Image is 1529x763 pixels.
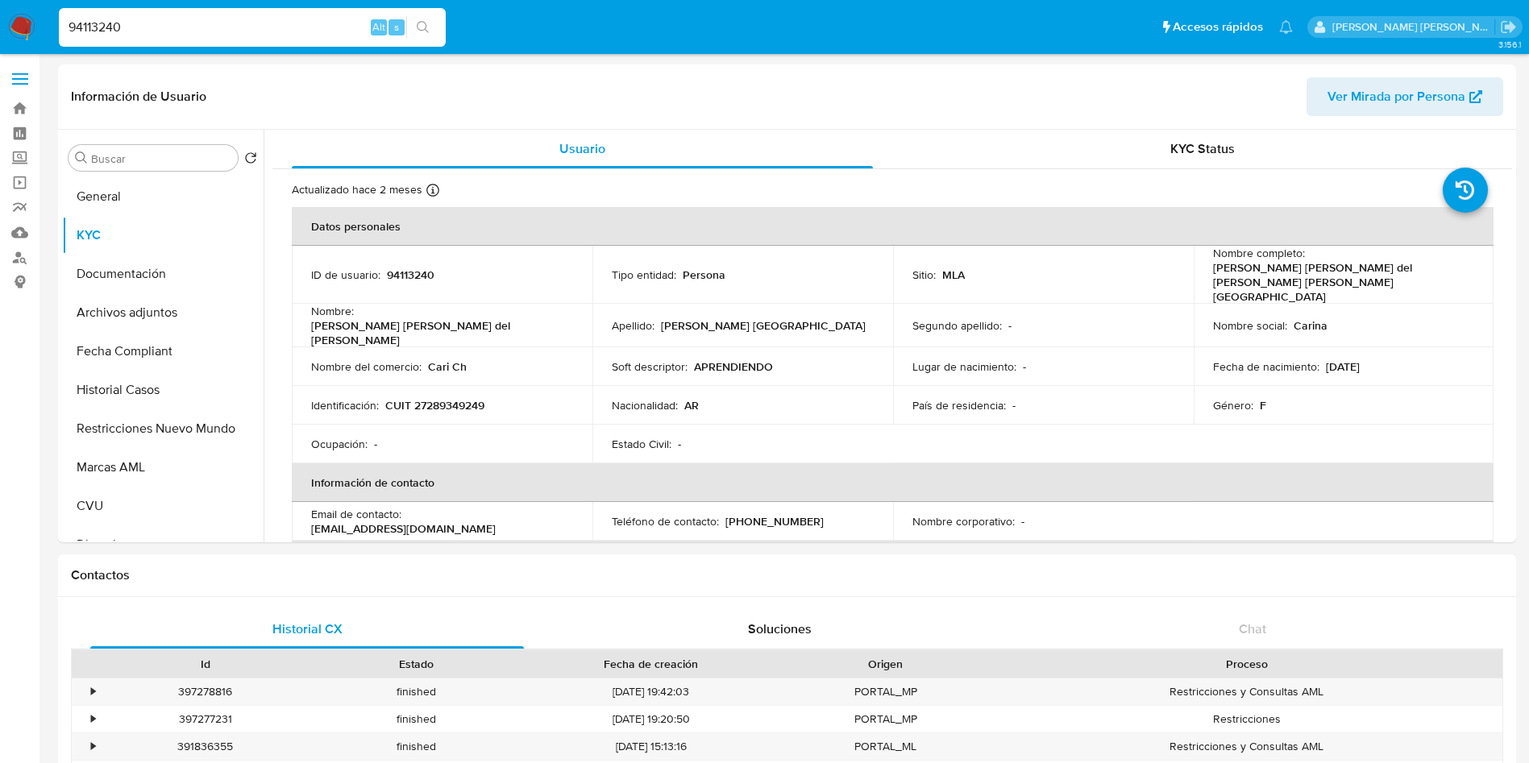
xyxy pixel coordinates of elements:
p: AR [684,398,699,413]
p: Nombre del comercio : [311,359,422,374]
button: Fecha Compliant [62,332,264,371]
span: Chat [1239,620,1266,638]
p: Sitio : [912,267,936,282]
p: Segundo apellido : [912,318,1002,333]
div: Origen [792,656,980,672]
p: [PERSON_NAME] [PERSON_NAME] del [PERSON_NAME] [311,318,567,347]
p: [PERSON_NAME] [GEOGRAPHIC_DATA] [661,318,866,333]
div: [DATE] 19:42:03 [522,678,780,705]
button: Historial Casos [62,371,264,409]
p: CUIT 27289349249 [385,398,484,413]
div: PORTAL_MP [780,678,991,705]
p: [PHONE_NUMBER] [725,514,824,529]
p: 94113240 [387,267,434,282]
button: Archivos adjuntos [62,293,264,332]
span: Alt [372,19,385,35]
div: [DATE] 19:20:50 [522,706,780,732]
button: Volver al orden por defecto [244,151,257,169]
button: CVU [62,487,264,525]
button: Ver Mirada por Persona [1307,77,1503,116]
span: KYC Status [1170,139,1235,158]
p: Cari Ch [428,359,467,374]
p: Lugar de nacimiento : [912,359,1016,374]
div: 397278816 [100,678,311,705]
p: Persona [683,267,725,282]
div: Id [111,656,300,672]
button: Direcciones [62,525,264,564]
p: Tipo entidad : [612,267,676,282]
p: ID de usuario : [311,267,380,282]
p: Soft descriptor : [612,359,688,374]
span: Historial CX [272,620,343,638]
p: Nombre corporativo : [912,514,1015,529]
div: • [91,739,95,754]
button: Restricciones Nuevo Mundo [62,409,264,448]
span: Ver Mirada por Persona [1327,77,1465,116]
input: Buscar usuario o caso... [59,17,446,38]
p: Nombre social : [1213,318,1287,333]
p: País de residencia : [912,398,1006,413]
button: Documentación [62,255,264,293]
div: Restricciones [991,706,1502,732]
p: Estado Civil : [612,437,671,451]
div: PORTAL_MP [780,706,991,732]
button: KYC [62,216,264,255]
div: Estado [322,656,511,672]
div: PORTAL_ML [780,733,991,760]
p: Actualizado hace 2 meses [292,182,422,197]
button: search-icon [406,16,439,39]
p: [PERSON_NAME] [PERSON_NAME] del [PERSON_NAME] [PERSON_NAME] [GEOGRAPHIC_DATA] [1213,260,1469,304]
p: Nacionalidad : [612,398,678,413]
input: Buscar [91,151,231,166]
div: Proceso [1003,656,1491,672]
div: • [91,711,95,727]
span: Usuario [559,139,605,158]
p: APRENDIENDO [694,359,773,374]
span: s [394,19,399,35]
a: Notificaciones [1279,20,1293,34]
p: - [1023,359,1026,374]
p: [EMAIL_ADDRESS][DOMAIN_NAME] [311,521,496,536]
div: finished [311,733,522,760]
p: Teléfono de contacto : [612,514,719,529]
p: Ocupación : [311,437,368,451]
p: - [1008,318,1012,333]
p: - [1021,514,1024,529]
div: 397277231 [100,706,311,732]
p: Nombre : [311,304,354,318]
div: finished [311,706,522,732]
p: Carina [1294,318,1327,333]
a: Salir [1500,19,1517,35]
h1: Contactos [71,567,1503,583]
div: Fecha de creación [534,656,769,672]
p: - [374,437,377,451]
div: Restricciones y Consultas AML [991,733,1502,760]
p: [DATE] [1326,359,1360,374]
p: Email de contacto : [311,507,401,521]
div: Restricciones y Consultas AML [991,678,1502,705]
p: MLA [942,267,965,282]
p: sandra.helbardt@mercadolibre.com [1332,19,1495,35]
span: Accesos rápidos [1173,19,1263,35]
p: Apellido : [612,318,654,333]
p: Nombre completo : [1213,246,1305,260]
p: - [1012,398,1016,413]
button: General [62,177,264,216]
p: Género : [1213,398,1253,413]
th: Información de contacto [292,463,1494,502]
p: Identificación : [311,398,379,413]
p: F [1260,398,1266,413]
button: Buscar [75,151,88,164]
div: 391836355 [100,733,311,760]
span: Soluciones [748,620,812,638]
div: finished [311,678,522,705]
div: [DATE] 15:13:16 [522,733,780,760]
h1: Información de Usuario [71,89,206,105]
button: Marcas AML [62,448,264,487]
div: • [91,684,95,699]
th: Datos personales [292,207,1494,246]
p: Fecha de nacimiento : [1213,359,1319,374]
th: Verificación y cumplimiento [292,541,1494,579]
p: - [678,437,681,451]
